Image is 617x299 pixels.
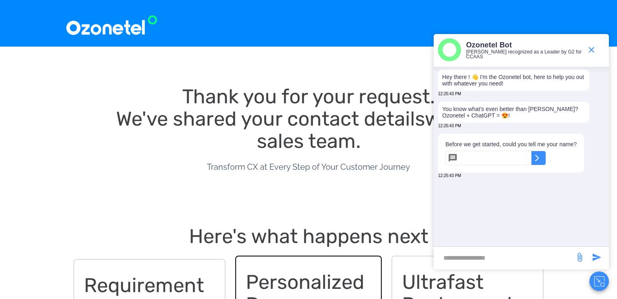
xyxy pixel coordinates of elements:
[442,74,585,87] p: Hey there ! 👋 I'm the Ozonetel bot, here to help you out with whatever you need!
[442,106,585,119] p: You know what's even better than [PERSON_NAME]? Ozonetel + ChatGPT = 😍!
[438,38,461,62] img: header
[182,85,435,108] span: Thank you for your request.
[257,107,506,153] span: with our sales team.
[438,173,461,178] span: 12:25:43 PM
[445,141,577,147] p: Before we get started, could you tell me your name?
[438,124,461,128] span: 12:25:43 PM
[189,224,428,248] span: Here's what happens next
[466,41,583,50] p: Ozonetel Bot
[438,251,571,265] div: new-msg-input
[116,107,425,130] span: We've shared your contact details
[438,92,461,96] span: 12:25:43 PM
[589,271,609,291] button: Close chat
[572,249,588,265] span: send message
[583,42,600,58] span: end chat or minimize
[466,49,583,59] p: [PERSON_NAME] recognized as a Leader by G2 for CCAAS
[589,249,605,265] span: send message
[207,162,410,172] span: Transform CX at Every Step of Your Customer Journey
